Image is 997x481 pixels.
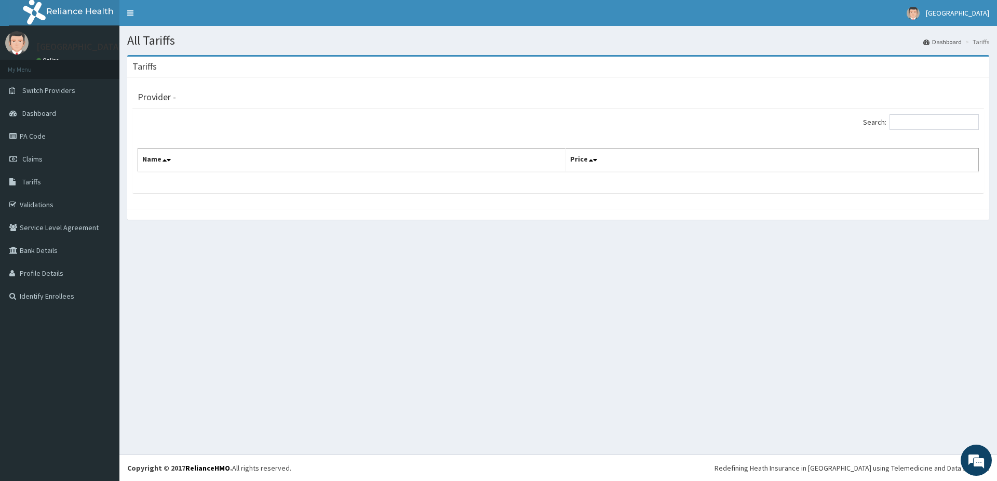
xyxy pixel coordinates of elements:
h1: All Tariffs [127,34,989,47]
p: [GEOGRAPHIC_DATA] [36,42,122,51]
span: We're online! [60,131,143,236]
img: d_794563401_company_1708531726252_794563401 [19,52,42,78]
th: Name [138,149,566,172]
h3: Tariffs [132,62,157,71]
th: Price [566,149,979,172]
a: RelianceHMO [185,463,230,473]
div: Chat with us now [54,58,174,72]
div: Minimize live chat window [170,5,195,30]
span: Claims [22,154,43,164]
input: Search: [890,114,979,130]
img: User Image [907,7,920,20]
span: Switch Providers [22,86,75,95]
span: Tariffs [22,177,41,186]
label: Search: [863,114,979,130]
a: Dashboard [923,37,962,46]
img: User Image [5,31,29,55]
strong: Copyright © 2017 . [127,463,232,473]
a: Online [36,57,61,64]
footer: All rights reserved. [119,455,997,481]
h3: Provider - [138,92,176,102]
li: Tariffs [963,37,989,46]
div: Redefining Heath Insurance in [GEOGRAPHIC_DATA] using Telemedicine and Data Science! [715,463,989,473]
span: Dashboard [22,109,56,118]
textarea: Type your message and hit 'Enter' [5,284,198,320]
span: [GEOGRAPHIC_DATA] [926,8,989,18]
